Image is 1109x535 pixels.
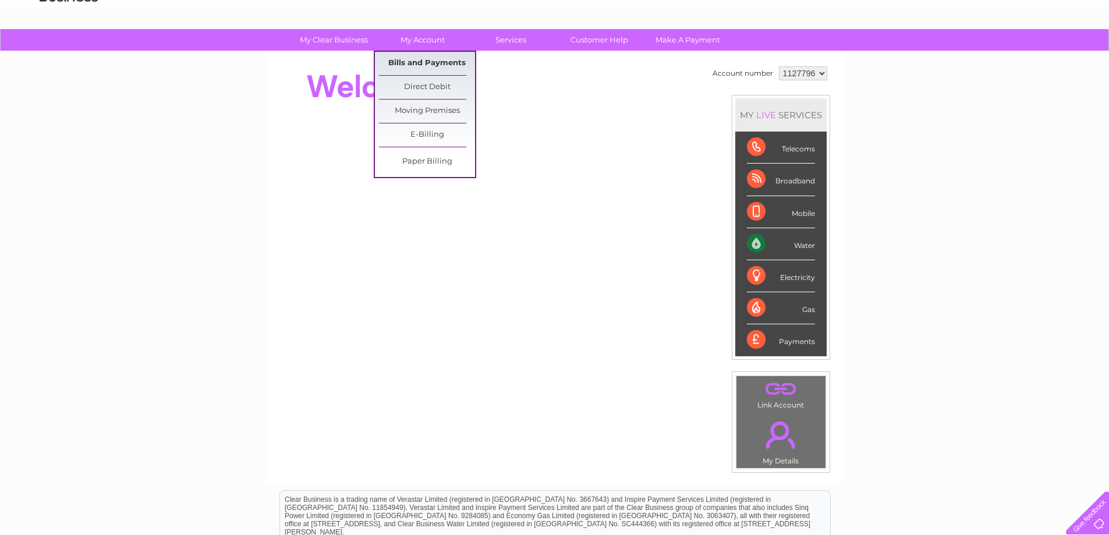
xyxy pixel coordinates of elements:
[747,324,815,356] div: Payments
[754,109,778,121] div: LIVE
[747,132,815,164] div: Telecoms
[710,63,776,83] td: Account number
[739,379,823,399] a: .
[747,196,815,228] div: Mobile
[904,49,926,58] a: Water
[379,150,475,173] a: Paper Billing
[374,29,470,51] a: My Account
[1071,49,1098,58] a: Log out
[463,29,559,51] a: Services
[1032,49,1060,58] a: Contact
[280,6,830,56] div: Clear Business is a trading name of Verastar Limited (registered in [GEOGRAPHIC_DATA] No. 3667643...
[640,29,736,51] a: Make A Payment
[736,412,826,469] td: My Details
[39,30,98,66] img: logo.png
[966,49,1001,58] a: Telecoms
[1008,49,1025,58] a: Blog
[379,100,475,123] a: Moving Premises
[736,375,826,412] td: Link Account
[286,29,382,51] a: My Clear Business
[379,76,475,99] a: Direct Debit
[747,228,815,260] div: Water
[379,123,475,147] a: E-Billing
[747,292,815,324] div: Gas
[890,6,970,20] a: 0333 014 3131
[735,98,827,132] div: MY SERVICES
[747,164,815,196] div: Broadband
[933,49,959,58] a: Energy
[551,29,647,51] a: Customer Help
[739,414,823,455] a: .
[747,260,815,292] div: Electricity
[379,52,475,75] a: Bills and Payments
